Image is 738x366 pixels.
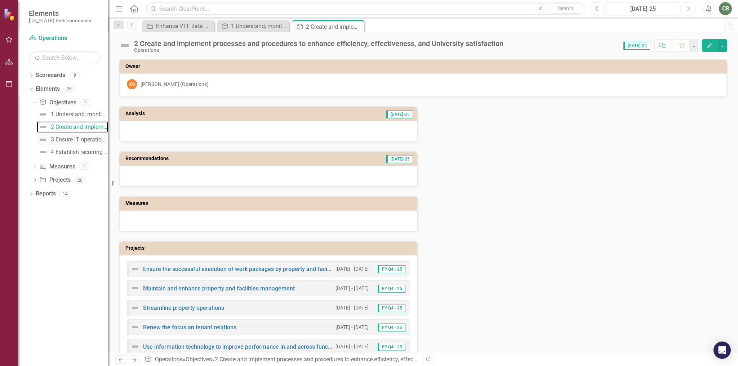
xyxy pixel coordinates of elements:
img: Not Defined [131,323,139,331]
span: Elements [29,9,92,18]
div: 20 [74,177,86,183]
div: 2 Create and implement processes and procedures to enhance efficiency, effectiveness, and Univers... [51,124,108,130]
img: Not Defined [131,303,139,312]
div: » » [145,356,418,364]
a: Maintain and enhance property and facilities management [143,285,295,292]
div: 1 Understand, monitor, and improve financial performance of real estate assets [231,22,288,31]
div: 4 [80,99,92,105]
img: Not Defined [131,342,139,351]
img: ClearPoint Strategy [4,8,16,21]
h3: Measures [125,200,414,206]
a: Scorecards [36,71,65,80]
img: Not Defined [39,148,47,157]
div: 9 [69,72,80,78]
a: Use information technology to improve performance in and across functions [143,343,341,350]
input: Search Below... [29,51,101,64]
button: [DATE]-25 [606,2,680,15]
a: Renew the focus on tenant relations [143,324,236,331]
img: Not Defined [39,110,47,119]
a: 1 Understand, monitor, and improve financial performance of real estate assets [37,109,108,120]
a: Objectives [39,99,76,107]
img: Not Defined [39,135,47,144]
div: Operations [134,48,503,53]
a: 1 Understand, monitor, and improve financial performance of real estate assets [219,22,288,31]
div: 2 [79,163,90,170]
span: FY Q4 - 25 [378,285,405,293]
img: Not Defined [131,284,139,293]
small: [DATE] - [DATE] [335,343,369,350]
a: 3 Ensure IT operations are secure and develop systems that empower teams to be efficient and inno... [37,134,108,145]
div: Open Intercom Messenger [713,342,731,359]
a: 4 Establish recurring Enterprise Risk Management process [37,146,108,158]
img: Not Defined [39,123,47,131]
div: Enhance VTF data warehouse and reporting [156,22,213,31]
div: 4 Establish recurring Enterprise Risk Management process [51,149,108,155]
div: 3 Ensure IT operations are secure and develop systems that empower teams to be efficient and inno... [51,136,108,143]
span: FY Q4 - 25 [378,265,405,273]
small: [DATE] - [DATE] [335,266,369,272]
a: Measures [39,163,75,171]
span: FY Q4 - 25 [378,343,405,351]
div: KS [127,79,137,89]
a: 2 Create and implement processes and procedures to enhance efficiency, effectiveness, and Univers... [37,121,108,133]
img: Not Defined [119,40,130,51]
div: 1 Understand, monitor, and improve financial performance of real estate assets [51,111,108,118]
a: Ensure the successful execution of work packages by property and facilities management. [143,266,377,272]
h3: Projects [125,245,414,251]
div: [PERSON_NAME] (Operations) [141,81,209,88]
span: [DATE]-25 [386,155,413,163]
button: Search [547,4,583,14]
div: 14 [59,191,71,197]
small: [US_STATE] Tech Foundation [29,18,92,23]
span: FY Q4 - 25 [378,304,405,312]
h3: Analysis [125,111,245,116]
h3: Recommendations [125,156,302,161]
span: [DATE]-25 [623,42,650,50]
a: Reports [36,190,56,198]
div: 2 Create and implement processes and procedures to enhance efficiency, effectiveness, and Univers... [215,356,504,363]
span: FY Q4 - 25 [378,324,405,331]
input: Search ClearPoint... [146,3,585,15]
img: Not Defined [131,265,139,273]
span: [DATE]-25 [386,110,413,118]
div: 26 [63,86,75,92]
a: Enhance VTF data warehouse and reporting [144,22,213,31]
small: [DATE] - [DATE] [335,324,369,331]
span: Search [558,5,573,11]
a: Operations [29,34,101,42]
small: [DATE] - [DATE] [335,304,369,311]
button: CB [719,2,732,15]
a: Streamline property operations [143,304,224,311]
div: 2 Create and implement processes and procedures to enhance efficiency, effectiveness, and Univers... [134,40,503,48]
small: [DATE] - [DATE] [335,285,369,292]
div: [DATE]-25 [609,5,677,13]
div: 2 Create and implement processes and procedures to enhance efficiency, effectiveness, and Univers... [306,22,363,31]
a: Objectives [186,356,212,363]
h3: Owner [125,64,723,69]
a: Operations [155,356,183,363]
a: Elements [36,85,60,93]
a: Projects [39,176,70,184]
